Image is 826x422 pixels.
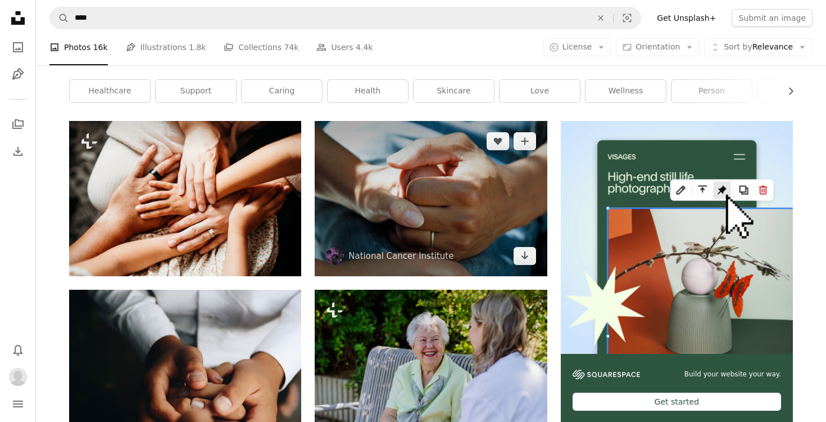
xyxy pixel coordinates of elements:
button: Notifications [7,339,29,361]
span: 1.8k [189,41,206,53]
button: Like [487,132,509,150]
button: Submit an image [732,9,813,27]
a: Collections 74k [224,29,298,65]
span: Build your website your way. [684,370,781,379]
button: Orientation [616,38,700,56]
a: Get Unsplash+ [650,9,723,27]
a: A caregiver with senior woman sitting on bench in park in summer, looking at camera. [315,362,547,372]
button: Profile [7,366,29,388]
a: support [156,80,236,102]
img: file-1723602894256-972c108553a7image [561,121,793,353]
button: License [543,38,612,56]
a: Collections [7,113,29,136]
button: Visual search [614,7,641,29]
button: Menu [7,393,29,415]
button: Sort byRelevance [704,38,813,56]
img: Go to National Cancer Institute's profile [326,247,344,265]
button: Search Unsplash [50,7,69,29]
span: License [562,42,592,51]
a: Download [514,247,536,265]
a: healthcare [70,80,150,102]
a: Home — Unsplash [7,7,29,32]
div: Get started [573,393,781,411]
a: Download History [7,140,29,163]
span: 74k [284,41,298,53]
form: Find visuals sitewide [49,7,641,29]
a: Photos [7,36,29,59]
span: Relevance [724,42,793,53]
img: a group of people stacking their hands together [69,121,301,276]
a: Illustrations 1.8k [126,29,206,65]
a: love [500,80,580,102]
span: 4.4k [356,41,373,53]
a: National Cancer Institute [348,250,453,262]
a: a group of people stacking their hands together [69,193,301,203]
a: health [328,80,408,102]
img: person wearing gold wedding band [315,121,547,276]
a: person holding hands [69,362,301,372]
span: Orientation [636,42,680,51]
span: Sort by [724,42,752,51]
a: Illustrations [7,63,29,86]
a: Users 4.4k [316,29,373,65]
button: Add to Collection [514,132,536,150]
button: Clear [588,7,613,29]
a: skincare [414,80,494,102]
img: Avatar of user Bernard Gołko [9,368,27,386]
a: wellness [586,80,666,102]
img: file-1606177908946-d1eed1cbe4f5image [573,370,640,379]
a: caring [242,80,322,102]
a: person wearing gold wedding band [315,193,547,203]
button: scroll list to the right [780,80,793,102]
a: person [671,80,752,102]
